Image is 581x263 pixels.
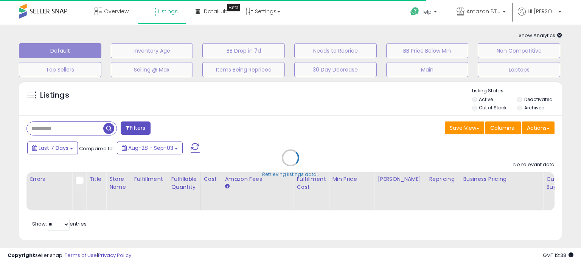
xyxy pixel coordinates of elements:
a: Help [404,1,444,25]
span: Hi [PERSON_NAME] [528,8,556,15]
span: Amazon BTG [466,8,500,15]
div: Tooltip anchor [227,4,240,11]
span: Show Analytics [519,32,562,39]
button: 30 Day Decrease [294,62,377,77]
div: Retrieving listings data.. [262,171,319,178]
button: Items Being Repriced [202,62,285,77]
a: Hi [PERSON_NAME] [518,8,561,25]
button: Main [386,62,469,77]
button: Top Sellers [19,62,101,77]
a: Privacy Policy [98,252,131,259]
i: Get Help [410,7,419,16]
span: Help [421,9,432,15]
button: BB Drop in 7d [202,43,285,58]
span: Listings [158,8,178,15]
span: DataHub [204,8,228,15]
div: seller snap | | [8,252,131,259]
a: Terms of Use [65,252,97,259]
button: Needs to Reprice [294,43,377,58]
button: Default [19,43,101,58]
button: Inventory Age [111,43,193,58]
button: Non Competitive [478,43,560,58]
button: Selling @ Max [111,62,193,77]
button: BB Price Below Min [386,43,469,58]
strong: Copyright [8,252,35,259]
span: 2025-09-11 12:38 GMT [543,252,573,259]
span: Overview [104,8,129,15]
button: Laptops [478,62,560,77]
